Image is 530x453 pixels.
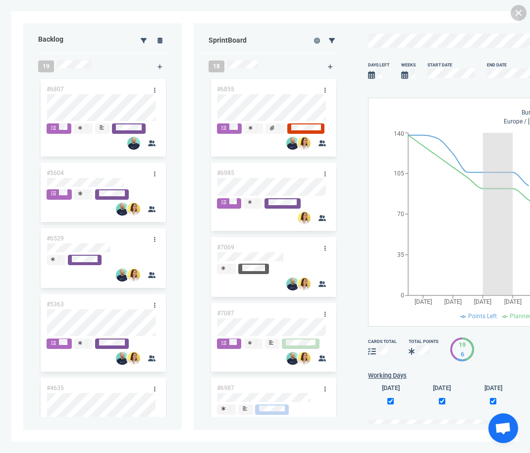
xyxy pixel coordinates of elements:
span: 19 [38,60,54,72]
tspan: 105 [394,170,404,177]
div: Weeks [401,62,416,68]
span: 18 [209,60,224,72]
a: #5604 [47,170,64,176]
a: #6985 [217,170,234,176]
img: 26 [127,137,140,150]
tspan: 70 [397,211,404,218]
a: #5363 [47,301,64,308]
tspan: 35 [397,251,404,258]
a: #6529 [47,235,64,242]
img: 26 [116,203,129,216]
div: Total Points [409,339,438,345]
span: Points Left [468,313,497,320]
img: 26 [286,278,299,290]
div: 6 [459,349,466,359]
div: Backlog [32,28,131,53]
img: 26 [116,269,129,282]
div: days left [368,62,389,68]
img: 26 [127,352,140,365]
img: 26 [127,269,140,282]
img: 26 [286,137,299,150]
img: 26 [298,352,311,365]
tspan: [DATE] [504,298,522,305]
div: Ouvrir le chat [488,413,518,443]
img: 26 [127,203,140,216]
tspan: 0 [401,292,404,299]
a: #6987 [217,385,234,392]
a: #6855 [217,86,234,93]
a: #7069 [217,244,234,251]
img: 26 [298,137,311,150]
tspan: 140 [394,130,404,137]
div: Start Date [427,62,475,68]
img: 26 [298,278,311,290]
a: #7087 [217,310,234,317]
img: 26 [298,212,311,225]
tspan: [DATE] [415,298,432,305]
label: [DATE] [382,383,400,393]
tspan: [DATE] [474,298,491,305]
img: 26 [116,352,129,365]
div: Sprint Board [199,35,299,46]
div: 19 [459,340,466,349]
a: #6807 [47,86,64,93]
label: [DATE] [433,383,451,393]
a: #4635 [47,385,64,392]
img: 26 [286,352,299,365]
div: cards total [368,339,397,345]
tspan: [DATE] [444,298,462,305]
label: [DATE] [484,383,502,393]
